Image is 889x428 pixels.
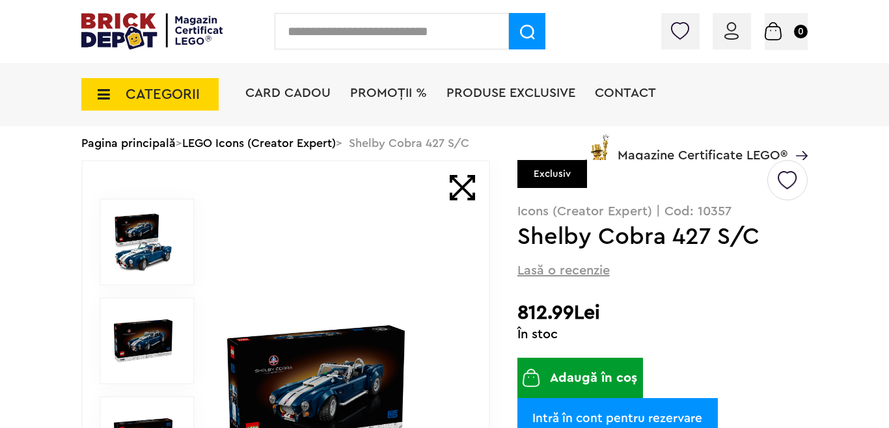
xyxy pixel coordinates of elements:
div: În stoc [517,328,808,341]
span: CATEGORII [126,87,200,101]
h2: 812.99Lei [517,301,808,325]
button: Adaugă în coș [517,358,643,398]
p: Icons (Creator Expert) | Cod: 10357 [517,205,808,218]
a: Produse exclusive [446,87,575,100]
a: Contact [595,87,656,100]
small: 0 [794,25,808,38]
span: Magazine Certificate LEGO® [618,132,787,162]
a: Card Cadou [245,87,331,100]
a: Magazine Certificate LEGO® [787,132,808,145]
img: Shelby Cobra 427 S/C [114,312,172,370]
img: Shelby Cobra 427 S/C [114,213,172,271]
h1: Shelby Cobra 427 S/C [517,225,765,248]
span: Lasă o recenzie [517,261,610,280]
a: PROMOȚII % [350,87,427,100]
div: Exclusiv [517,160,587,188]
